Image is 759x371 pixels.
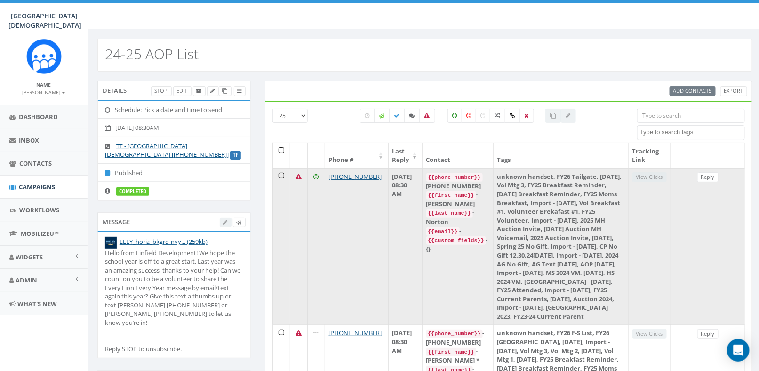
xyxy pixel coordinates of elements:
[637,109,745,123] input: Type to search
[426,209,473,218] code: {{last_name}}
[19,113,58,121] span: Dashboard
[120,237,208,246] a: ELEY_horiz_bkgrd-nvy... (259kb)
[151,86,172,96] a: Stop
[105,249,243,354] div: Hello from Linfield Development! We hope the school year is off to a great start. Last year was a...
[19,183,55,191] span: Campaigns
[494,143,629,168] th: Tags
[98,163,250,182] li: Published
[490,109,506,123] label: Mixed
[389,143,423,168] th: Last Reply: activate to sort column ascending
[105,107,115,113] i: Schedule: Pick a date and time to send
[426,330,483,338] code: {{phone_number}}
[426,226,489,236] div: -
[404,109,420,123] label: Replied
[426,190,489,208] div: - [PERSON_NAME]
[98,101,250,119] li: Schedule: Pick a date and time to send
[720,86,747,96] a: Export
[19,206,59,214] span: Workflows
[19,136,39,145] span: Inbox
[426,348,476,356] code: {{first_name}}
[494,168,629,325] td: unknown handset, FY26 Tailgate, [DATE], Vol Mtg 3, FY25 Breakfast Reminder, [DATE] Breakfast Remi...
[329,329,382,337] a: [PHONE_NUMBER]
[426,236,486,245] code: {{custom_fields}}
[360,109,375,123] label: Pending
[329,172,382,181] a: [PHONE_NUMBER]
[23,89,65,96] small: [PERSON_NAME]
[116,187,149,196] label: completed
[105,46,199,62] h2: 24-25 AOP List
[97,81,251,100] div: Details
[462,109,477,123] label: Negative
[237,218,242,226] span: Send Test Message
[389,168,423,325] td: [DATE] 08:30 AM
[389,109,405,123] label: Delivered
[8,11,81,30] span: [GEOGRAPHIC_DATA][DEMOGRAPHIC_DATA]
[98,118,250,137] li: [DATE] 08:30AM
[230,151,241,160] label: TF
[19,159,52,168] span: Contacts
[211,87,215,94] span: Edit Campaign Title
[426,329,489,347] div: - [PHONE_NUMBER]
[16,276,37,284] span: Admin
[223,87,228,94] span: Clone Campaign
[426,173,483,182] code: {{phone_number}}
[105,170,115,176] i: Published
[727,339,750,362] div: Open Intercom Messenger
[426,172,489,190] div: - [PHONE_NUMBER]
[640,128,744,137] textarea: Search
[419,109,435,123] label: Bounced
[476,109,491,123] label: Neutral
[17,299,57,308] span: What's New
[519,109,534,123] label: Removed
[426,235,489,253] div: - {}
[426,191,476,200] code: {{first_name}}
[629,143,671,168] th: Tracking Link
[697,172,719,182] a: Reply
[426,208,489,226] div: - Norton
[105,142,229,159] a: TF - [GEOGRAPHIC_DATA][DEMOGRAPHIC_DATA] [[PHONE_NUMBER]]
[426,347,489,365] div: - [PERSON_NAME] *
[23,88,65,96] a: [PERSON_NAME]
[97,212,251,231] div: Message
[173,86,192,96] a: Edit
[505,109,520,123] label: Link Clicked
[37,81,51,88] small: Name
[197,87,202,94] span: Archive Campaign
[697,329,719,339] a: Reply
[447,109,463,123] label: Positive
[325,143,389,168] th: Phone #: activate to sort column ascending
[374,109,390,123] label: Sending
[26,39,62,74] img: Rally_Corp_Icon_1.png
[238,87,242,94] span: View Campaign Delivery Statistics
[423,143,494,168] th: Contact
[21,229,59,238] span: MobilizeU™
[426,227,460,236] code: {{email}}
[16,253,43,261] span: Widgets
